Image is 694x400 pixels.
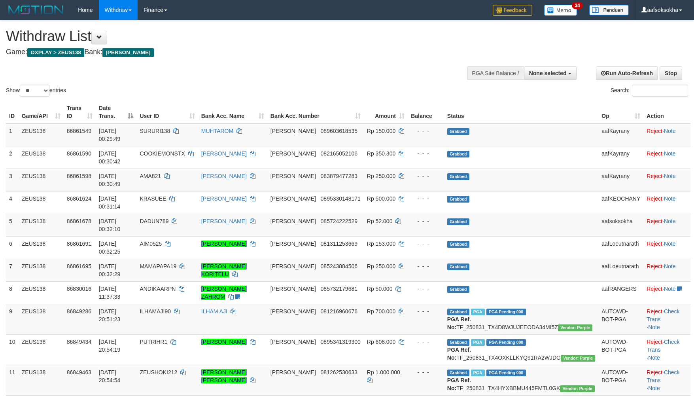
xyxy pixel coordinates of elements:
[444,304,598,334] td: TF_250831_TX4D8WJUJEEODA34MI5Z
[447,309,469,315] span: Grabbed
[647,369,662,375] a: Reject
[648,385,660,391] a: Note
[6,28,455,44] h1: Withdraw List
[6,169,19,191] td: 3
[408,101,444,123] th: Balance
[647,308,679,322] a: Check Trans
[643,365,690,395] td: · ·
[486,370,526,376] span: PGA Pending
[447,377,471,391] b: PGA Ref. No:
[270,241,316,247] span: [PERSON_NAME]
[598,169,643,191] td: aafKayrany
[647,173,662,179] a: Reject
[19,191,64,214] td: ZEUS138
[201,218,247,224] a: [PERSON_NAME]
[270,128,316,134] span: [PERSON_NAME]
[270,150,316,157] span: [PERSON_NAME]
[270,195,316,202] span: [PERSON_NAME]
[643,123,690,146] td: ·
[447,151,469,157] span: Grabbed
[367,308,395,315] span: Rp 700.000
[598,101,643,123] th: Op: activate to sort column ascending
[643,281,690,304] td: ·
[140,128,170,134] span: SURURI138
[19,334,64,365] td: ZEUS138
[321,195,361,202] span: Copy 0895330148171 to clipboard
[598,123,643,146] td: aafKayrany
[6,334,19,365] td: 10
[321,369,357,375] span: Copy 081262530633 to clipboard
[198,101,267,123] th: Bank Acc. Name: activate to sort column ascending
[411,217,441,225] div: - - -
[201,173,247,179] a: [PERSON_NAME]
[648,355,660,361] a: Note
[140,369,177,375] span: ZEUSHOKI212
[367,218,393,224] span: Rp 52.000
[19,101,64,123] th: Game/API: activate to sort column ascending
[471,309,485,315] span: Marked by aafRornrotha
[140,339,167,345] span: PUTRIHR1
[411,127,441,135] div: - - -
[6,191,19,214] td: 4
[367,241,395,247] span: Rp 153.000
[643,169,690,191] td: ·
[643,334,690,365] td: · ·
[598,214,643,236] td: aafsoksokha
[367,195,395,202] span: Rp 500.000
[6,85,66,97] label: Show entries
[20,85,49,97] select: Showentries
[140,173,161,179] span: AMA821
[67,218,91,224] span: 86861678
[447,128,469,135] span: Grabbed
[321,173,357,179] span: Copy 083879477283 to clipboard
[486,339,526,346] span: PGA Pending
[647,150,662,157] a: Reject
[664,150,676,157] a: Note
[643,236,690,259] td: ·
[19,169,64,191] td: ZEUS138
[140,150,185,157] span: COOKIEMONSTX
[447,218,469,225] span: Grabbed
[411,172,441,180] div: - - -
[647,195,662,202] a: Reject
[467,66,524,80] div: PGA Site Balance /
[447,196,469,203] span: Grabbed
[99,263,121,277] span: [DATE] 00:32:29
[643,259,690,281] td: ·
[598,236,643,259] td: aafLoeutnarath
[67,150,91,157] span: 86861590
[6,48,455,56] h4: Game: Bank:
[19,365,64,395] td: ZEUS138
[99,218,121,232] span: [DATE] 00:32:10
[572,2,582,9] span: 34
[6,365,19,395] td: 11
[19,236,64,259] td: ZEUS138
[647,369,679,383] a: Check Trans
[560,385,594,392] span: Vendor URL: https://trx4.1velocity.biz
[140,286,176,292] span: ANDIKAARPN
[664,173,676,179] a: Note
[321,339,361,345] span: Copy 0895341319300 to clipboard
[367,150,395,157] span: Rp 350.300
[99,308,121,322] span: [DATE] 20:51:23
[411,307,441,315] div: - - -
[367,339,395,345] span: Rp 608.000
[447,347,471,361] b: PGA Ref. No:
[444,365,598,395] td: TF_250831_TX4HYXBBMU445FMTL0GK
[19,214,64,236] td: ZEUS138
[270,369,316,375] span: [PERSON_NAME]
[558,324,592,331] span: Vendor URL: https://trx4.1velocity.biz
[99,339,121,353] span: [DATE] 20:54:19
[201,339,247,345] a: [PERSON_NAME]
[6,259,19,281] td: 7
[201,286,247,300] a: [PERSON_NAME] ZAHROM
[447,316,471,330] b: PGA Ref. No:
[647,128,662,134] a: Reject
[64,101,96,123] th: Trans ID: activate to sort column ascending
[6,214,19,236] td: 5
[99,369,121,383] span: [DATE] 20:54:54
[6,281,19,304] td: 8
[140,218,168,224] span: DADUN789
[647,241,662,247] a: Reject
[19,259,64,281] td: ZEUS138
